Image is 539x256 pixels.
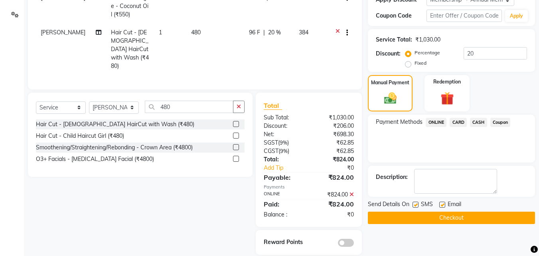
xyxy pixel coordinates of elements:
button: Apply [505,10,528,22]
span: [PERSON_NAME] [41,29,85,36]
label: Percentage [415,49,440,56]
span: Coupon [490,118,511,127]
div: Service Total: [376,36,412,44]
div: ₹824.00 [309,173,360,182]
div: Smoothening/Straightening/Rebonding - Crown Area (₹4800) [36,143,193,152]
span: 9% [280,139,287,146]
span: 480 [191,29,201,36]
div: ₹62.85 [309,147,360,155]
span: SGST [264,139,278,146]
div: Payable: [258,173,309,182]
div: ₹0 [309,210,360,219]
input: Search or Scan [145,101,233,113]
span: Email [448,200,461,210]
span: Payment Methods [376,118,423,126]
span: CASH [470,118,487,127]
div: Reward Points [258,238,309,247]
div: Hair Cut - Child Haircut Girl (₹480) [36,132,124,140]
span: ONLINE [426,118,446,127]
span: 96 F [249,28,260,37]
div: ( ) [258,147,309,155]
span: 20 % [268,28,281,37]
img: _cash.svg [380,91,401,105]
span: Send Details On [368,200,409,210]
label: Manual Payment [371,79,409,86]
div: ₹206.00 [309,122,360,130]
div: Description: [376,173,408,181]
div: Coupon Code [376,12,426,20]
div: ₹0 [318,164,360,172]
label: Fixed [415,60,426,67]
span: CGST [264,147,278,155]
div: ₹824.00 [309,191,360,199]
div: ( ) [258,139,309,147]
div: Net: [258,130,309,139]
label: Redemption [433,78,461,85]
span: Hair Cut - [DEMOGRAPHIC_DATA] HairCut with Wash (₹480) [111,29,149,69]
button: Checkout [368,212,535,224]
div: ₹824.00 [309,199,360,209]
div: ₹698.30 [309,130,360,139]
span: SMS [421,200,433,210]
span: CARD [450,118,467,127]
span: | [263,28,265,37]
span: 1 [159,29,162,36]
div: Paid: [258,199,309,209]
div: ₹824.00 [309,155,360,164]
div: Total: [258,155,309,164]
div: ₹1,030.00 [309,113,360,122]
span: Total [264,101,282,110]
div: Discount: [258,122,309,130]
img: _gift.svg [436,90,458,107]
div: Sub Total: [258,113,309,122]
div: ₹1,030.00 [415,36,440,44]
a: Add Tip [258,164,317,172]
div: Discount: [376,50,401,58]
div: ONLINE [258,191,309,199]
div: Balance : [258,210,309,219]
div: Payments [264,184,354,191]
div: ₹62.85 [309,139,360,147]
div: O3+ Facials - [MEDICAL_DATA] Facial (₹4800) [36,155,154,163]
input: Enter Offer / Coupon Code [426,10,502,22]
span: 384 [299,29,308,36]
span: 9% [280,148,288,154]
div: Hair Cut - [DEMOGRAPHIC_DATA] HairCut with Wash (₹480) [36,120,194,129]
